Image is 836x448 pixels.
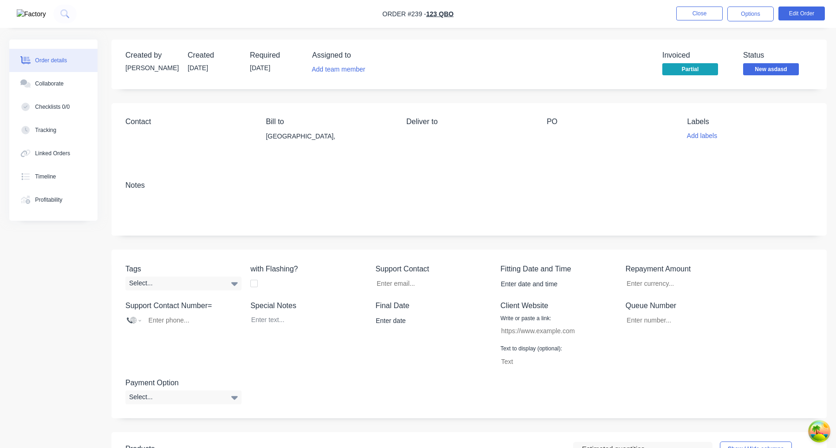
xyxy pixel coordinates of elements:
label: Tags [125,264,242,275]
div: Select... [125,277,242,290]
span: [DATE] [188,64,208,72]
a: 123 QBO [426,10,454,18]
button: Edit Order [778,7,825,20]
div: Checklists 0/0 [35,103,70,111]
label: with Flashing? [250,264,366,275]
label: Special Notes [250,300,366,311]
input: Enter date and time [494,277,610,291]
div: Tracking [35,126,57,134]
div: [GEOGRAPHIC_DATA], [266,130,391,143]
input: Text [496,355,607,369]
button: Add team member [312,63,370,76]
div: Assigned to [312,51,405,59]
div: Linked Orders [35,149,70,158]
input: Enter number... [619,313,741,327]
div: Notes [125,181,813,190]
div: Bill to [266,117,391,126]
span: [DATE] [250,64,270,72]
button: Tracking [9,119,98,142]
div: Invoiced [662,51,732,59]
label: Text to display (optional): [501,344,562,353]
input: Enter date [369,314,485,328]
input: Enter email... [369,277,491,290]
label: Write or paste a link: [501,314,551,323]
img: Factory [17,9,46,19]
label: Fitting Date and Time [501,264,617,275]
button: Order details [9,49,98,72]
label: Support Contact [375,264,491,275]
div: [PERSON_NAME] [125,63,176,73]
div: Created [188,51,239,59]
input: https://www.example.com [496,324,607,338]
div: Select... [125,390,242,404]
button: Add labels [682,130,722,142]
div: Order details [35,56,67,65]
span: Partial [662,63,718,75]
button: Timeline [9,165,98,188]
label: Repayment Amount [626,264,742,275]
div: Required [250,51,301,59]
button: Checklists 0/0 [9,95,98,119]
div: Created by [125,51,176,59]
div: Labels [687,117,813,126]
input: Enter phone... [148,315,234,326]
button: Collaborate [9,72,98,95]
label: Payment Option [125,377,242,389]
label: Client Website [501,300,617,311]
div: [GEOGRAPHIC_DATA], [266,130,391,159]
div: Timeline [35,172,56,181]
label: Final Date [375,300,491,311]
label: Support Contact Number= [125,300,242,311]
input: Enter currency... [619,277,741,290]
label: Queue Number [626,300,742,311]
button: Profitability [9,188,98,211]
div: Contact [125,117,251,126]
button: New asdasd [743,63,799,78]
div: Collaborate [35,79,64,88]
div: Deliver to [406,117,532,126]
button: Add team member [307,63,370,76]
span: Order #239 - [382,10,426,18]
span: New asdasd [743,63,799,75]
div: Status [743,51,813,59]
button: Linked Orders [9,142,98,165]
button: Open Tanstack query devtools [810,422,829,441]
div: Profitability [35,196,63,204]
button: Options [727,7,774,21]
button: Close [676,7,723,20]
div: PO [547,117,672,126]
